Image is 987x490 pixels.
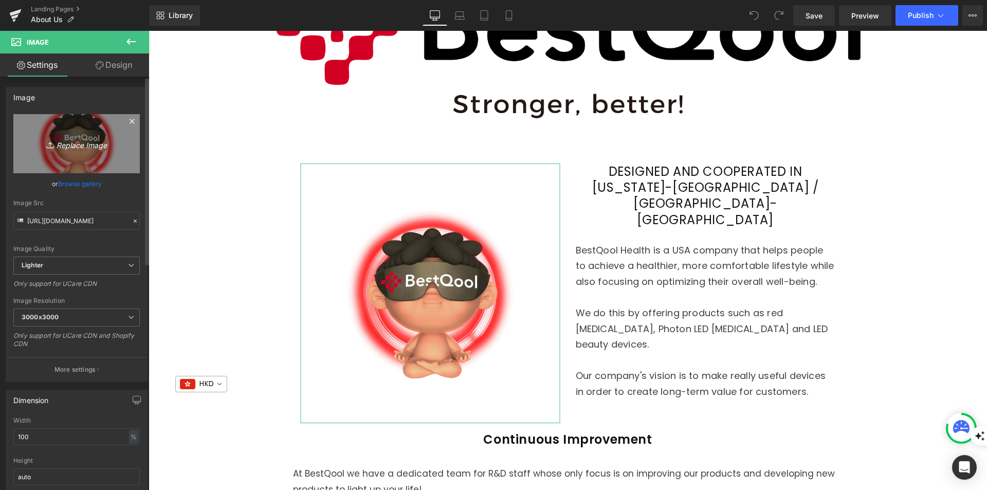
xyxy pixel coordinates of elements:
[427,213,686,257] span: BestQool Health is a USA company that helps people to achieve a healthier, more comfortable lifes...
[31,15,63,24] span: About Us
[806,10,822,21] span: Save
[13,87,35,102] div: Image
[13,280,140,295] div: Only support for UCare CDN
[77,53,151,77] a: Design
[447,5,472,26] a: Laptop
[839,5,891,26] a: Preview
[13,428,140,445] input: auto
[169,11,193,20] span: Library
[144,397,694,420] h3: Continuous Improvement
[427,276,680,320] span: We do this by offering products such as red [MEDICAL_DATA], Photon LED [MEDICAL_DATA] and LED bea...
[952,455,977,480] div: Open Intercom Messenger
[13,390,49,405] div: Dimension
[427,133,687,197] h2: DESIGNED AND COOPERATED IN [US_STATE]-[GEOGRAPHIC_DATA] / [GEOGRAPHIC_DATA]-[GEOGRAPHIC_DATA]
[908,11,934,20] span: Publish
[13,212,140,230] input: Link
[144,435,694,466] p: At BestQool we have a dedicated team for R&D staff whose only focus is on improving our products ...
[895,5,958,26] button: Publish
[13,332,140,355] div: Only support for UCare CDN and Shopify CDN
[962,5,983,26] button: More
[6,357,147,382] button: More settings
[129,430,138,444] div: %
[13,417,140,424] div: Width
[58,175,102,193] a: Browse gallery
[497,5,521,26] a: Mobile
[27,38,49,46] span: Image
[13,468,140,485] input: auto
[13,178,140,189] div: or
[31,5,149,13] a: Landing Pages
[769,5,789,26] button: Redo
[13,199,140,207] div: Image Src
[149,5,200,26] a: New Library
[35,137,118,150] i: Replace Image
[22,313,59,321] b: 3000x3000
[423,5,447,26] a: Desktop
[22,261,43,269] b: Lighter
[54,365,96,374] p: More settings
[472,5,497,26] a: Tablet
[13,297,140,304] div: Image Resolution
[13,457,140,464] div: Height
[152,133,412,392] img: bestqool icon
[427,337,687,369] p: Our company's vision is to make really useful devices in order to create long-term value for cust...
[13,245,140,252] div: Image Quality
[851,10,879,21] span: Preview
[744,5,764,26] button: Undo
